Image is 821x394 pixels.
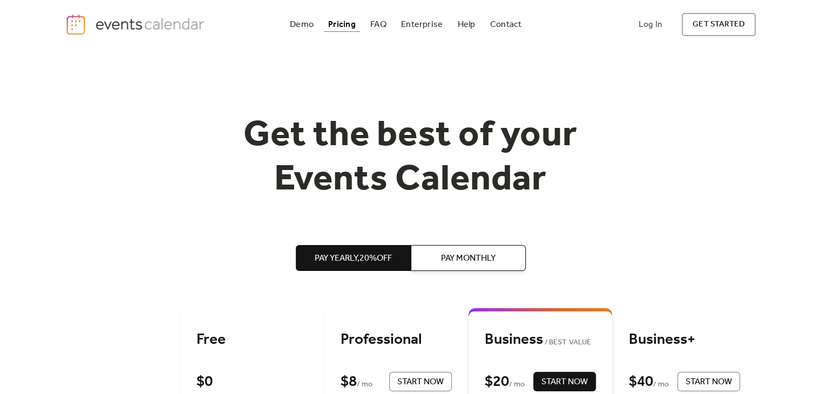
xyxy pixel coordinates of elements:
[328,22,356,28] div: Pricing
[341,372,357,391] div: $ 8
[453,17,480,32] a: Help
[441,252,496,265] span: Pay Monthly
[397,376,444,389] span: Start Now
[65,13,208,36] a: home
[509,378,525,391] span: / mo
[370,22,386,28] div: FAQ
[397,17,447,32] a: Enterprise
[196,330,308,349] div: Free
[401,22,443,28] div: Enterprise
[357,378,372,391] span: / mo
[533,372,596,391] button: Start Now
[543,336,591,349] span: BEST VALUE
[490,22,522,28] div: Contact
[485,372,509,391] div: $ 20
[629,330,740,349] div: Business+
[324,17,360,32] a: Pricing
[541,376,588,389] span: Start Now
[458,22,476,28] div: Help
[196,372,213,391] div: $ 0
[389,372,452,391] button: Start Now
[366,17,391,32] a: FAQ
[411,245,526,271] button: Pay Monthly
[290,22,314,28] div: Demo
[296,245,411,271] button: Pay Yearly,20%off
[286,17,318,32] a: Demo
[682,13,756,36] a: get started
[653,378,669,391] span: / mo
[315,252,392,265] span: Pay Yearly, 20% off
[686,376,732,389] span: Start Now
[341,330,452,349] div: Professional
[629,372,653,391] div: $ 40
[628,13,673,36] a: Log In
[677,372,740,391] button: Start Now
[203,114,618,202] h1: Get the best of your Events Calendar
[485,330,596,349] div: Business
[486,17,526,32] a: Contact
